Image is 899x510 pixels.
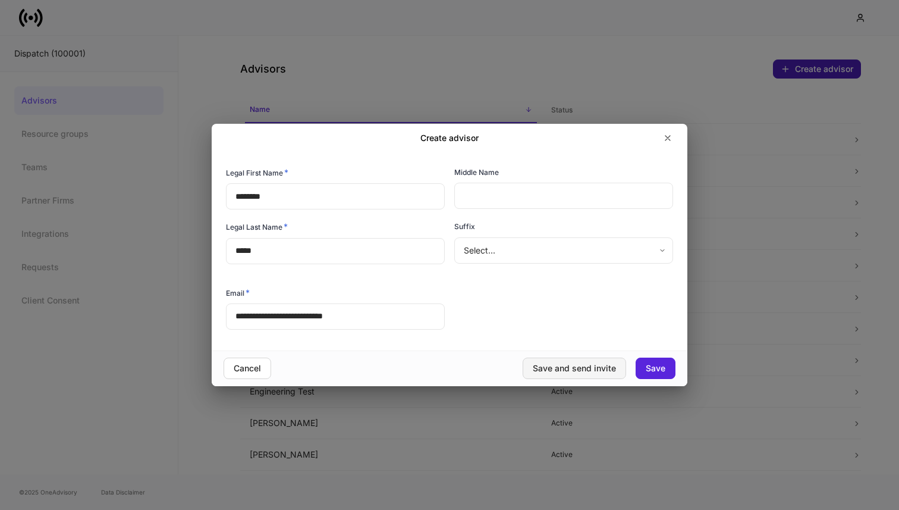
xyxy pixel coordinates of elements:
button: Save and send invite [523,358,626,379]
h2: Create advisor [420,132,479,144]
h6: Legal First Name [226,167,288,179]
div: Cancel [234,364,261,373]
h6: Middle Name [454,167,499,178]
h6: Suffix [454,221,475,232]
div: Save and send invite [533,364,616,373]
h6: Email [226,287,250,299]
button: Save [636,358,675,379]
h6: Legal Last Name [226,221,288,233]
div: Save [646,364,665,373]
div: Select... [454,237,672,264]
button: Cancel [224,358,271,379]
